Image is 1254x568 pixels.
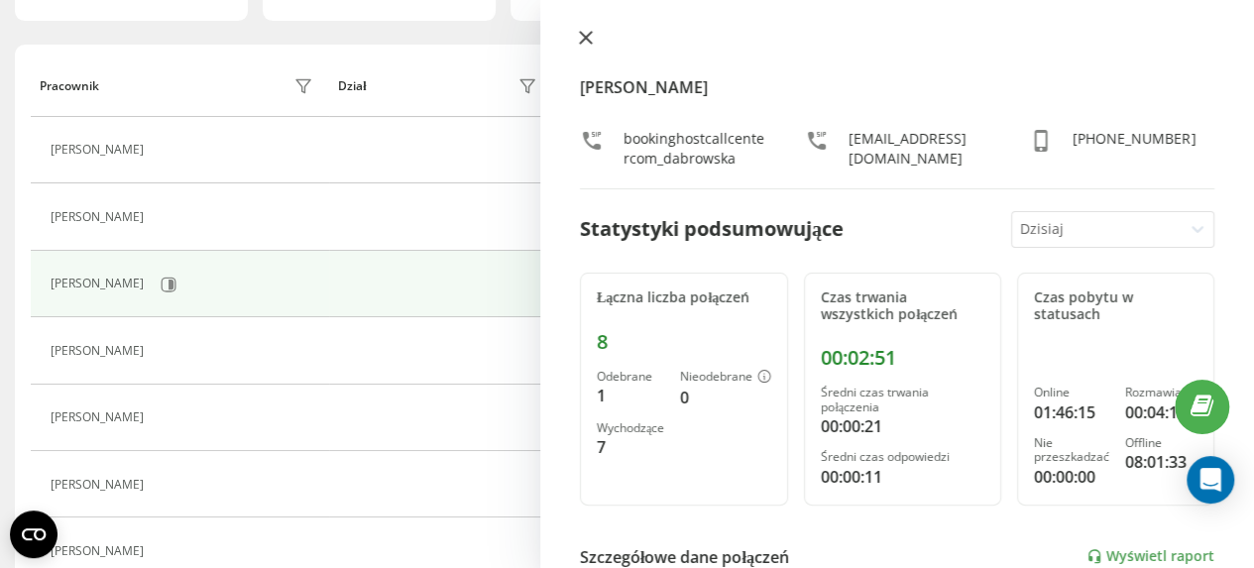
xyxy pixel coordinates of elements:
[51,544,149,558] div: [PERSON_NAME]
[51,210,149,224] div: [PERSON_NAME]
[1187,456,1234,504] div: Open Intercom Messenger
[597,384,664,407] div: 1
[1034,400,1109,424] div: 01:46:15
[624,129,765,169] div: bookinghostcallcentercom_dabrowska
[597,421,664,435] div: Wychodzące
[821,289,984,323] div: Czas trwania wszystkich połączeń
[1073,129,1196,169] div: [PHONE_NUMBER]
[40,79,99,93] div: Pracownik
[1086,548,1214,565] a: Wyświetl raport
[10,511,57,558] button: Open CMP widget
[1034,289,1197,323] div: Czas pobytu w statusach
[1034,436,1109,465] div: Nie przeszkadzać
[821,386,984,414] div: Średni czas trwania połączenia
[580,214,844,244] div: Statystyki podsumowujące
[821,465,984,489] div: 00:00:11
[1125,386,1197,399] div: Rozmawia
[821,414,984,438] div: 00:00:21
[821,450,984,464] div: Średni czas odpowiedzi
[597,435,664,459] div: 7
[51,344,149,358] div: [PERSON_NAME]
[1125,400,1197,424] div: 00:04:18
[1034,465,1109,489] div: 00:00:00
[597,370,664,384] div: Odebrane
[1125,450,1197,474] div: 08:01:33
[680,370,771,386] div: Nieodebrane
[597,289,771,306] div: Łączna liczba połączeń
[1034,386,1109,399] div: Online
[580,75,1214,99] h4: [PERSON_NAME]
[821,346,984,370] div: 00:02:51
[338,79,366,93] div: Dział
[680,386,771,409] div: 0
[849,129,990,169] div: [EMAIL_ADDRESS][DOMAIN_NAME]
[51,277,149,290] div: [PERSON_NAME]
[51,478,149,492] div: [PERSON_NAME]
[1125,436,1197,450] div: Offline
[51,410,149,424] div: [PERSON_NAME]
[51,143,149,157] div: [PERSON_NAME]
[597,330,771,354] div: 8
